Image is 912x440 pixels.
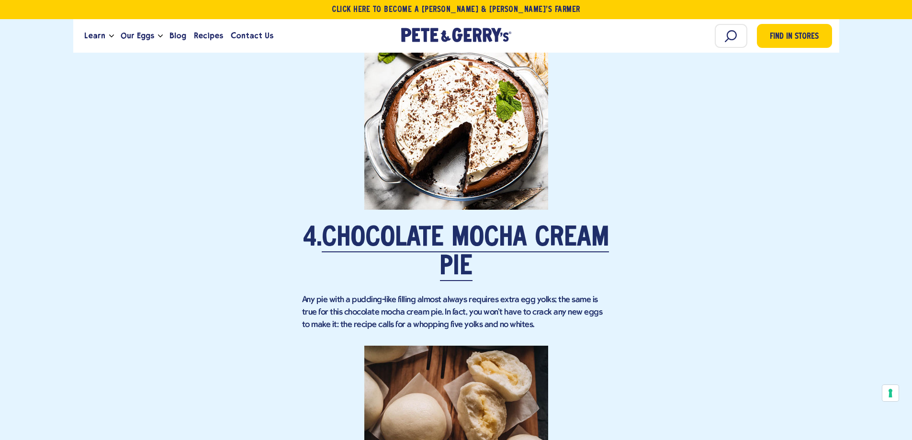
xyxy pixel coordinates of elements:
button: Open the dropdown menu for Our Eggs [158,34,163,38]
p: Any pie with a pudding-like filling almost always requires extra egg yolks; the same is true for ... [302,294,610,331]
span: Our Eggs [121,30,154,42]
span: Find in Stores [770,31,819,44]
span: Recipes [194,30,223,42]
input: Search [715,24,747,48]
a: Our Eggs [117,23,158,49]
a: Blog [166,23,190,49]
a: Contact Us [227,23,277,49]
h2: 4. [302,224,610,282]
a: Chocolate Mocha Cream Pie [322,226,609,281]
a: Learn [80,23,109,49]
span: Learn [84,30,105,42]
a: Find in Stores [757,24,832,48]
button: Open the dropdown menu for Learn [109,34,114,38]
span: Blog [169,30,186,42]
a: Recipes [190,23,227,49]
span: Contact Us [231,30,273,42]
button: Your consent preferences for tracking technologies [882,385,899,401]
